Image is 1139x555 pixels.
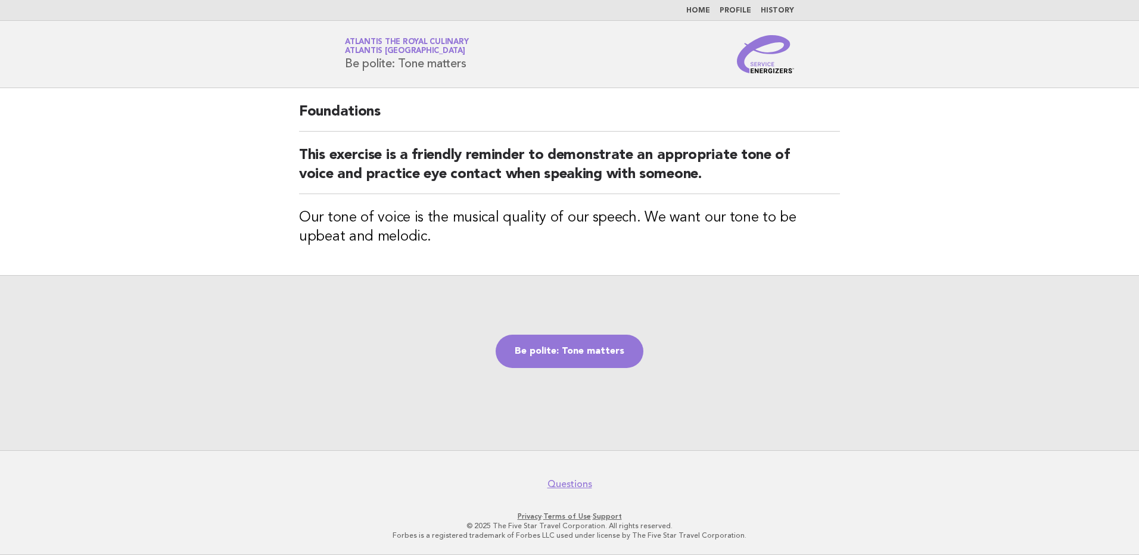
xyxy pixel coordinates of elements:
[543,512,591,520] a: Terms of Use
[299,208,840,247] h3: Our tone of voice is the musical quality of our speech. We want our tone to be upbeat and melodic.
[205,521,934,531] p: © 2025 The Five Star Travel Corporation. All rights reserved.
[593,512,622,520] a: Support
[761,7,794,14] a: History
[547,478,592,490] a: Questions
[205,512,934,521] p: · ·
[299,146,840,194] h2: This exercise is a friendly reminder to demonstrate an appropriate tone of voice and practice eye...
[737,35,794,73] img: Service Energizers
[345,38,468,55] a: Atlantis the Royal CulinaryAtlantis [GEOGRAPHIC_DATA]
[496,335,643,368] a: Be polite: Tone matters
[518,512,542,520] a: Privacy
[299,102,840,132] h2: Foundations
[686,7,710,14] a: Home
[345,39,468,70] h1: Be polite: Tone matters
[345,48,465,55] span: Atlantis [GEOGRAPHIC_DATA]
[205,531,934,540] p: Forbes is a registered trademark of Forbes LLC used under license by The Five Star Travel Corpora...
[720,7,751,14] a: Profile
